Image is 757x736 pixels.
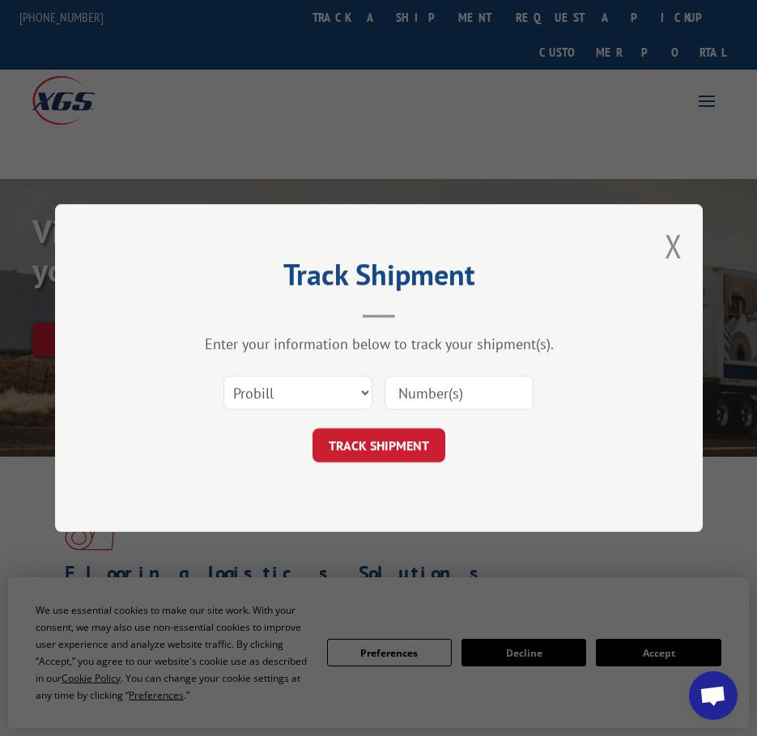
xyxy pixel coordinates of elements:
[136,263,622,294] h2: Track Shipment
[665,224,683,267] button: Close modal
[136,334,622,353] div: Enter your information below to track your shipment(s).
[385,376,534,410] input: Number(s)
[689,671,738,720] div: Open chat
[313,428,445,462] button: TRACK SHIPMENT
